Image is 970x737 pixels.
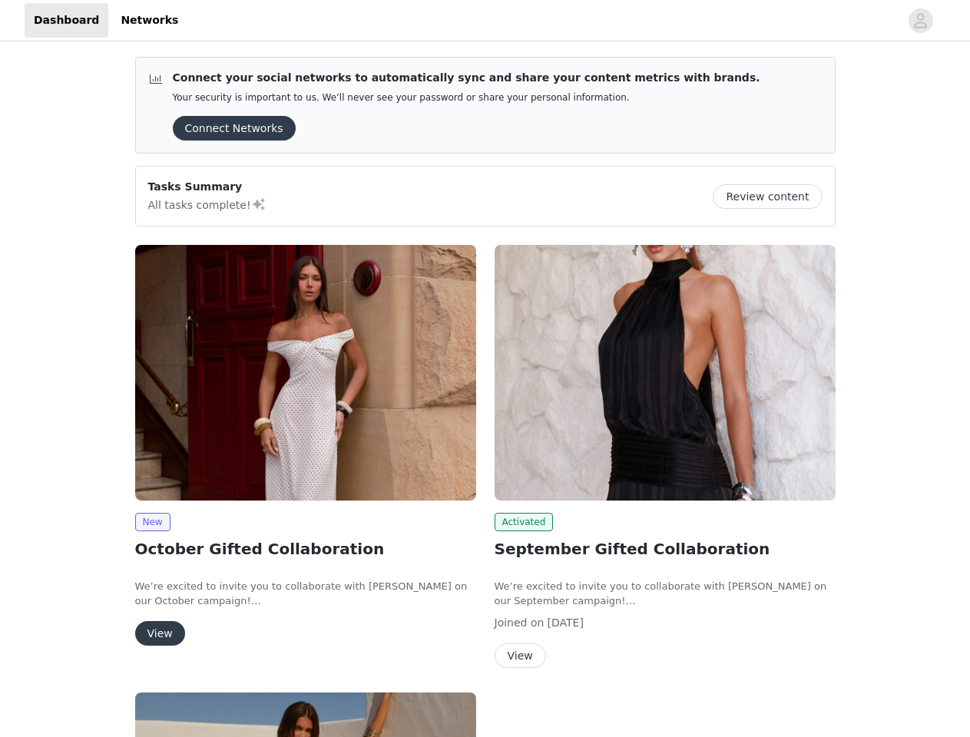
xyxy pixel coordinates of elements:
p: Connect your social networks to automatically sync and share your content metrics with brands. [173,70,760,86]
img: Peppermayo AUS [135,245,476,501]
button: Review content [713,184,822,209]
span: Activated [495,513,554,531]
div: avatar [913,8,928,33]
a: Dashboard [25,3,108,38]
p: All tasks complete! [148,195,267,213]
p: We’re excited to invite you to collaborate with [PERSON_NAME] on our October campaign! [135,579,476,609]
button: View [495,643,546,668]
button: View [135,621,185,646]
p: Tasks Summary [148,179,267,195]
span: [DATE] [548,616,584,629]
img: Peppermayo AUS [495,245,836,501]
h2: September Gifted Collaboration [495,537,836,560]
p: We’re excited to invite you to collaborate with [PERSON_NAME] on our September campaign! [495,579,836,609]
a: Networks [111,3,187,38]
span: Joined on [495,616,545,629]
span: New [135,513,170,531]
p: Your security is important to us. We’ll never see your password or share your personal information. [173,92,760,104]
button: Connect Networks [173,116,296,140]
a: View [135,628,185,640]
a: View [495,650,546,662]
h2: October Gifted Collaboration [135,537,476,560]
